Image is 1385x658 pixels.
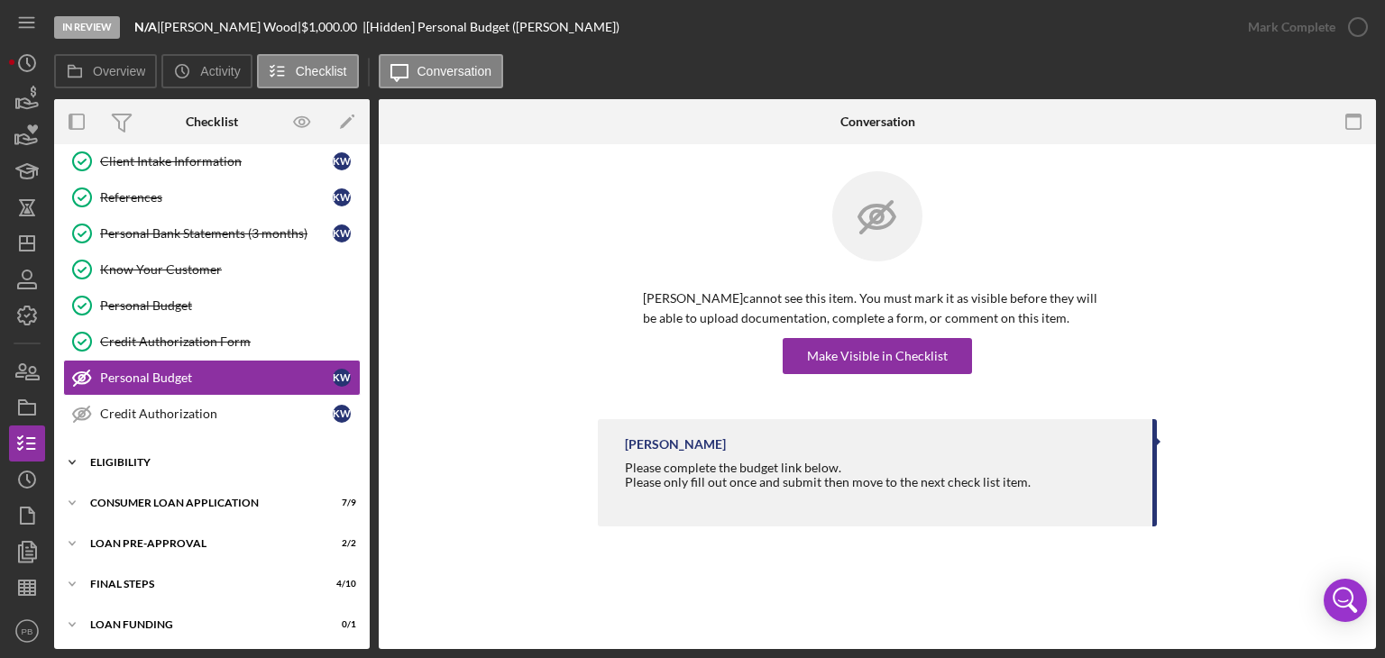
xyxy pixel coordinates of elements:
a: ReferencesKW [63,179,361,215]
div: Loan Funding [90,619,311,630]
div: K W [333,405,351,423]
a: Personal Bank Statements (3 months)KW [63,215,361,251]
div: K W [333,188,351,206]
div: $1,000.00 [301,20,362,34]
div: [PERSON_NAME] Wood | [161,20,301,34]
div: 2 / 2 [324,538,356,549]
p: [PERSON_NAME] cannot see this item. You must mark it as visible before they will be able to uploa... [643,288,1112,329]
div: K W [333,369,351,387]
div: K W [333,224,351,242]
div: Consumer Loan Application [90,498,311,508]
div: Personal Bank Statements (3 months) [100,226,333,241]
div: Loan Pre-Approval [90,538,311,549]
a: Credit AuthorizationKW [63,396,361,432]
div: [PERSON_NAME] [625,437,726,452]
div: Credit Authorization [100,407,333,421]
button: PB [9,613,45,649]
div: Checklist [186,114,238,129]
a: Personal BudgetKW [63,360,361,396]
div: Know Your Customer [100,262,360,277]
div: Personal Budget [100,298,360,313]
div: References [100,190,333,205]
div: Credit Authorization Form [100,334,360,349]
div: Open Intercom Messenger [1324,579,1367,622]
button: Conversation [379,54,504,88]
div: Mark Complete [1248,9,1335,45]
a: Know Your Customer [63,251,361,288]
button: Activity [161,54,252,88]
label: Activity [200,64,240,78]
label: Overview [93,64,145,78]
div: In Review [54,16,120,39]
div: Please complete the budget link below. [625,461,1031,504]
div: Personal Budget [100,370,333,385]
div: Client Intake Information [100,154,333,169]
text: PB [22,626,33,636]
button: Checklist [257,54,359,88]
div: Conversation [840,114,915,129]
div: Make Visible in Checklist [807,338,948,374]
button: Overview [54,54,157,88]
label: Conversation [417,64,492,78]
div: Eligibility [90,457,347,468]
b: N/A [134,19,157,34]
div: | [Hidden] Personal Budget ([PERSON_NAME]) [362,20,619,34]
div: 7 / 9 [324,498,356,508]
a: Credit Authorization Form [63,324,361,360]
div: K W [333,152,351,170]
div: | [134,20,161,34]
div: FINAL STEPS [90,579,311,589]
div: 4 / 10 [324,579,356,589]
div: 0 / 1 [324,619,356,630]
button: Make Visible in Checklist [783,338,972,374]
label: Checklist [296,64,347,78]
div: Please only fill out once and submit then move to the next check list item. [625,475,1031,489]
a: Client Intake InformationKW [63,143,361,179]
a: Personal Budget [63,288,361,324]
button: Mark Complete [1230,9,1376,45]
